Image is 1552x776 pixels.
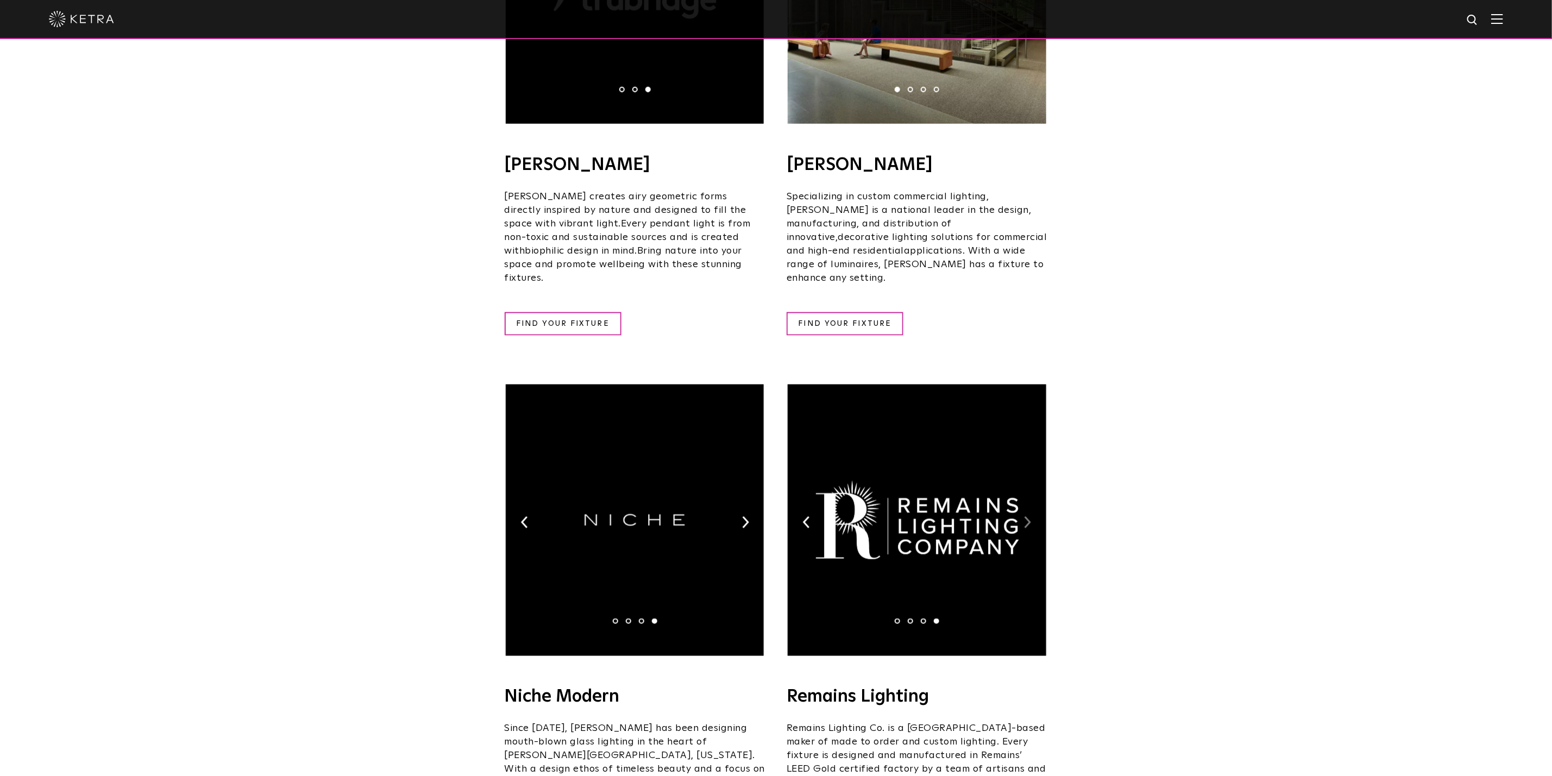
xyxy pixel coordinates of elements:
p: biophilic design in mind. [505,190,765,285]
a: FIND YOUR FIXTURE [787,312,903,336]
img: arrow-left-black.svg [521,516,528,528]
img: RemainsLightingCoKetraLogo.jpg [788,384,1046,656]
img: Hamburger%20Nav.svg [1491,14,1503,24]
img: Niche-Logo-On_Black-1400.jpg [506,384,764,656]
img: ketra-logo-2019-white [49,11,114,27]
img: arrow-left-black.svg [803,516,810,528]
span: [PERSON_NAME] creates airy geometric forms directly inspired by nature and designed to fill the s... [505,192,746,229]
h4: Niche Modern [505,688,765,705]
span: is a national leader in the design, manufacturing, and distribution of innovative, [787,205,1032,242]
span: Every pendant light is from non-toxic and sustainable sources and is created with [505,219,751,256]
img: arrow-right-black.svg [1024,516,1031,528]
img: arrow-right-black.svg [742,516,749,528]
h4: Remains Lighting​ [787,688,1047,705]
h4: [PERSON_NAME] [505,156,765,174]
span: Specializing in custom commercial lighting, [787,192,989,201]
span: decorative lighting solutions for commercial and high-end residential [787,232,1047,256]
img: search icon [1466,14,1480,27]
a: FIND YOUR FIXTURE [505,312,621,336]
h4: [PERSON_NAME] [787,156,1047,174]
span: applications. With a wide range of luminaires, [PERSON_NAME] has a fixture to enhance any setting. [787,246,1044,283]
span: [PERSON_NAME] [787,205,869,215]
span: Bring nature into your space and promote wellbeing with these stunning fixtures. [505,246,743,283]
